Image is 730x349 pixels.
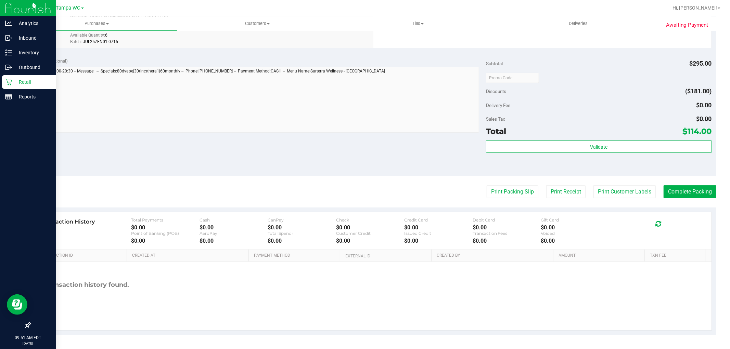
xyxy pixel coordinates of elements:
div: AeroPay [200,231,268,236]
div: No transaction history found. [35,262,129,308]
inline-svg: Inventory [5,49,12,56]
p: Reports [12,93,53,101]
div: $0.00 [200,238,268,244]
span: $0.00 [696,102,712,109]
div: $0.00 [336,238,404,244]
inline-svg: Outbound [5,64,12,71]
span: Tills [338,21,498,27]
div: $0.00 [336,224,404,231]
div: $0.00 [473,224,541,231]
a: Transaction ID [40,253,124,258]
button: Print Customer Labels [593,185,656,198]
a: Txn Fee [650,253,703,258]
span: Awaiting Payment [666,21,708,29]
span: ($181.00) [686,88,712,95]
span: Purchases [16,21,177,27]
p: 09:51 AM EDT [3,335,53,341]
button: Validate [486,140,712,153]
div: $0.00 [541,224,609,231]
a: Created At [132,253,246,258]
iframe: Resource center [7,294,27,315]
a: Tills [337,16,498,31]
span: 6 [105,33,107,38]
p: [DATE] [3,341,53,346]
inline-svg: Reports [5,93,12,100]
div: $0.00 [131,224,199,231]
span: Tampa WC [56,5,80,11]
inline-svg: Retail [5,79,12,85]
button: Print Receipt [546,185,586,198]
button: Print Packing Slip [487,185,538,198]
p: Retail [12,78,53,86]
div: $0.00 [268,224,336,231]
div: $0.00 [268,238,336,244]
a: Created By [437,253,551,258]
div: $0.00 [200,224,268,231]
div: Point of Banking (POB) [131,231,199,236]
div: $0.00 [404,224,472,231]
div: Available Quantity: [70,30,243,44]
span: $295.00 [690,60,712,67]
a: Purchases [16,16,177,31]
div: Gift Card [541,217,609,223]
span: Total [486,126,506,136]
div: Voided [541,231,609,236]
p: Outbound [12,63,53,71]
span: Discounts [486,85,506,97]
inline-svg: Analytics [5,20,12,27]
div: Total Spendr [268,231,336,236]
span: $114.00 [683,126,712,136]
div: Issued Credit [404,231,472,236]
p: Inventory [12,49,53,57]
div: Credit Card [404,217,472,223]
th: External ID [340,250,431,262]
div: Total Payments [131,217,199,223]
p: Analytics [12,19,53,27]
a: Customers [177,16,337,31]
a: Deliveries [498,16,658,31]
div: $0.00 [473,238,541,244]
inline-svg: Inbound [5,35,12,41]
div: Debit Card [473,217,541,223]
span: Customers [177,21,337,27]
div: Customer Credit [336,231,404,236]
span: Validate [590,144,607,150]
span: Subtotal [486,61,503,66]
span: Deliveries [560,21,597,27]
div: $0.00 [404,238,472,244]
span: Hi, [PERSON_NAME]! [673,5,717,11]
div: CanPay [268,217,336,223]
span: JUL25ZEN01-0715 [83,39,118,44]
a: Amount [559,253,642,258]
div: Cash [200,217,268,223]
div: Transaction Fees [473,231,541,236]
span: $0.00 [696,115,712,122]
span: Sales Tax [486,116,505,122]
span: Delivery Fee [486,103,510,108]
p: Inbound [12,34,53,42]
button: Complete Packing [664,185,716,198]
div: Check [336,217,404,223]
input: Promo Code [486,73,539,83]
div: $0.00 [541,238,609,244]
a: Payment Method [254,253,337,258]
div: $0.00 [131,238,199,244]
span: Batch: [70,39,82,44]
